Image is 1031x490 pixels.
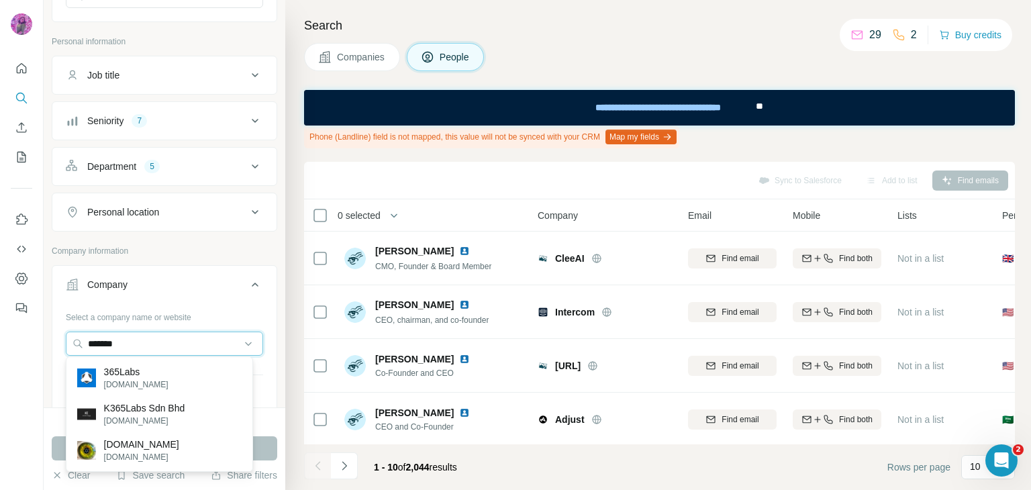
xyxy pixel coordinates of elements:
button: Search [11,86,32,110]
p: [DOMAIN_NAME] [104,415,185,427]
span: [URL] [555,359,581,373]
span: Adjust [555,413,585,426]
img: Avatar [344,409,366,430]
img: K365Labs Sdn Bhd [77,405,96,424]
button: Map my fields [605,130,677,144]
button: Find email [688,248,777,268]
img: Avatar [344,355,366,377]
span: Company [538,209,578,222]
button: Save search [116,469,185,482]
span: Intercom [555,305,595,319]
button: Find email [688,409,777,430]
button: Share filters [211,469,277,482]
div: 7 [132,115,147,127]
button: Find both [793,302,881,322]
button: Dashboard [11,266,32,291]
span: CEO and Co-Founder [375,421,475,433]
div: Job title [87,68,119,82]
span: [PERSON_NAME] [375,406,454,420]
button: Find both [793,409,881,430]
iframe: Banner [304,90,1015,126]
span: Lists [897,209,917,222]
p: 29 [869,27,881,43]
p: Personal information [52,36,277,48]
p: [DOMAIN_NAME] [104,379,168,391]
span: Companies [337,50,386,64]
span: 🇬🇧 [1002,252,1014,265]
img: LinkedIn logo [459,299,470,310]
h4: Search [304,16,1015,35]
span: Find both [839,360,873,372]
span: CMO, Founder & Board Member [375,262,491,271]
button: Find both [793,248,881,268]
p: [DOMAIN_NAME] [104,451,179,463]
span: Email [688,209,711,222]
div: Seniority [87,114,124,128]
span: 🇸🇦 [1002,413,1014,426]
div: Department [87,160,136,173]
img: Logo of Adjust [538,414,548,425]
img: Avatar [11,13,32,35]
div: Select a company name or website [66,306,263,324]
button: Use Surfe API [11,237,32,261]
button: Job title [52,59,277,91]
span: Find email [722,306,758,318]
div: Company [87,278,128,291]
span: [PERSON_NAME] [375,298,454,311]
div: Personal location [87,205,159,219]
img: Logo of dicer.ai [538,360,548,371]
span: 2,044 [406,462,430,473]
span: 2 [1013,444,1024,455]
button: Company [52,268,277,306]
div: 5 [144,160,160,173]
p: 10 [970,460,981,473]
button: Enrich CSV [11,115,32,140]
button: My lists [11,145,32,169]
button: Clear [52,469,90,482]
span: Find both [839,413,873,426]
button: Buy credits [939,26,1001,44]
img: 365labs.cloud [77,441,96,460]
button: Personal location [52,196,277,228]
p: 365Labs [104,365,168,379]
button: Seniority7 [52,105,277,137]
span: of [398,462,406,473]
p: Company information [52,245,277,257]
span: Co-Founder and CEO [375,367,475,379]
button: Find email [688,302,777,322]
img: Avatar [344,248,366,269]
span: 0 selected [338,209,381,222]
img: 365Labs [77,369,96,387]
span: Not in a list [897,307,944,317]
img: LinkedIn logo [459,354,470,364]
p: 2 [911,27,917,43]
span: 🇺🇸 [1002,305,1014,319]
p: K365Labs Sdn Bhd [104,401,185,415]
button: Quick start [11,56,32,81]
button: Navigate to next page [331,452,358,479]
img: Logo of CleeAI [538,253,548,264]
span: CEO, chairman, and co-founder [375,315,489,325]
span: Rows per page [887,460,950,474]
span: Find email [722,413,758,426]
button: Find email [688,356,777,376]
iframe: Intercom live chat [985,444,1018,477]
button: Use Surfe on LinkedIn [11,207,32,232]
span: 1 - 10 [374,462,398,473]
button: Find both [793,356,881,376]
button: Feedback [11,296,32,320]
img: Logo of Intercom [538,307,548,317]
span: Find both [839,252,873,264]
span: CleeAI [555,252,585,265]
img: LinkedIn logo [459,246,470,256]
div: Phone (Landline) field is not mapped, this value will not be synced with your CRM [304,126,679,148]
span: Not in a list [897,253,944,264]
p: [DOMAIN_NAME] [104,438,179,451]
span: Find email [722,252,758,264]
span: Find both [839,306,873,318]
span: Not in a list [897,414,944,425]
span: People [440,50,471,64]
span: Mobile [793,209,820,222]
span: results [374,462,457,473]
